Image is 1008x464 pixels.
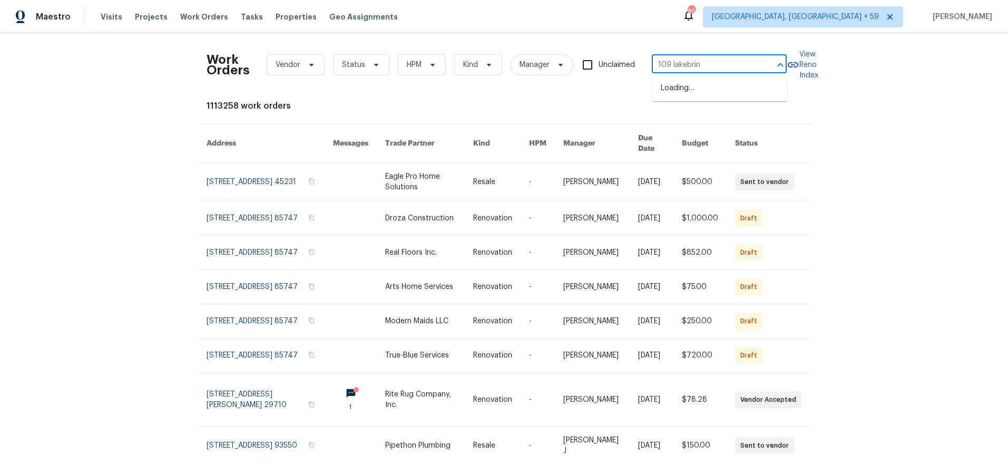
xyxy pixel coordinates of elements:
[465,201,521,236] td: Renovation
[712,12,879,22] span: [GEOGRAPHIC_DATA], [GEOGRAPHIC_DATA] + 59
[377,304,465,339] td: Modern Maids LLC
[325,124,377,163] th: Messages
[465,270,521,304] td: Renovation
[673,124,727,163] th: Budget
[520,60,550,70] span: Manager
[555,270,630,304] td: [PERSON_NAME]
[555,339,630,373] td: [PERSON_NAME]
[465,124,521,163] th: Kind
[688,6,695,17] div: 855
[787,49,818,81] a: View Reno Index
[521,270,555,304] td: -
[276,60,300,70] span: Vendor
[307,213,316,223] button: Copy Address
[135,12,168,22] span: Projects
[377,201,465,236] td: Droza Construction
[465,304,521,339] td: Renovation
[599,60,635,71] span: Unclaimed
[307,247,316,257] button: Copy Address
[307,440,316,450] button: Copy Address
[307,282,316,291] button: Copy Address
[180,12,228,22] span: Work Orders
[307,316,316,325] button: Copy Address
[555,201,630,236] td: [PERSON_NAME]
[307,177,316,186] button: Copy Address
[521,304,555,339] td: -
[207,101,802,111] div: 1113258 work orders
[521,339,555,373] td: -
[465,373,521,427] td: Renovation
[377,339,465,373] td: True-Blue Services
[773,57,788,72] button: Close
[521,124,555,163] th: HPM
[342,60,365,70] span: Status
[465,163,521,201] td: Resale
[555,304,630,339] td: [PERSON_NAME]
[307,350,316,360] button: Copy Address
[276,12,317,22] span: Properties
[36,12,71,22] span: Maestro
[377,236,465,270] td: Real Floors Inc.
[555,163,630,201] td: [PERSON_NAME]
[465,236,521,270] td: Renovation
[630,124,673,163] th: Due Date
[101,12,122,22] span: Visits
[555,373,630,427] td: [PERSON_NAME]
[377,373,465,427] td: Rite Rug Company, Inc.
[198,124,325,163] th: Address
[928,12,992,22] span: [PERSON_NAME]
[377,163,465,201] td: Eagle Pro Home Solutions
[555,124,630,163] th: Manager
[241,13,263,21] span: Tasks
[727,124,810,163] th: Status
[521,201,555,236] td: -
[377,124,465,163] th: Trade Partner
[521,163,555,201] td: -
[521,236,555,270] td: -
[463,60,478,70] span: Kind
[307,400,316,409] button: Copy Address
[407,60,422,70] span: HPM
[555,236,630,270] td: [PERSON_NAME]
[207,54,250,75] h2: Work Orders
[465,339,521,373] td: Renovation
[652,75,787,101] div: Loading…
[652,57,757,73] input: Enter in an address
[521,373,555,427] td: -
[329,12,398,22] span: Geo Assignments
[377,270,465,304] td: Arts Home Services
